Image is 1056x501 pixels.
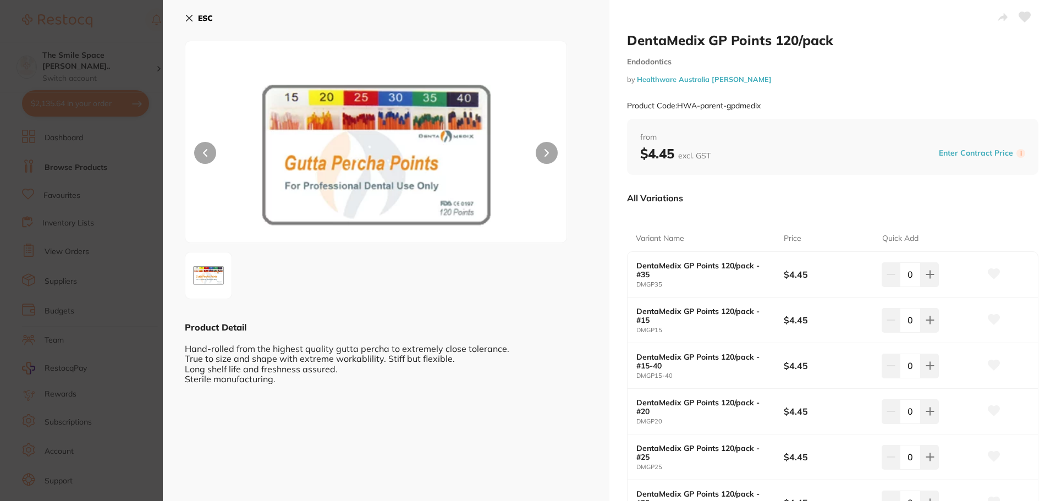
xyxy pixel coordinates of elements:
b: $4.45 [784,360,872,372]
b: ESC [198,13,213,23]
label: i [1016,149,1025,158]
small: DMGP35 [636,281,784,288]
a: Healthware Australia [PERSON_NAME] [637,75,772,84]
p: Quick Add [882,233,919,244]
button: Enter Contract Price [936,148,1016,158]
img: Zw [262,69,491,243]
b: $4.45 [784,405,872,417]
b: $4.45 [784,451,872,463]
small: DMGP25 [636,464,784,471]
span: excl. GST [678,151,711,161]
small: Product Code: HWA-parent-gpdmedix [627,101,761,111]
b: $4.45 [640,145,711,162]
b: DentaMedix GP Points 120/pack - #20 [636,398,769,416]
p: Price [784,233,801,244]
b: $4.45 [784,268,872,280]
h2: DentaMedix GP Points 120/pack [627,32,1038,48]
b: DentaMedix GP Points 120/pack - #25 [636,444,769,461]
div: Hand-rolled from the highest quality gutta percha to extremely close tolerance. True to size and ... [185,333,587,384]
b: DentaMedix GP Points 120/pack - #15 [636,307,769,324]
span: from [640,132,1025,143]
small: DMGP20 [636,418,784,425]
small: Endodontics [627,57,1038,67]
button: ESC [185,9,213,27]
b: DentaMedix GP Points 120/pack - #35 [636,261,769,279]
small: DMGP15-40 [636,372,784,379]
small: DMGP15 [636,327,784,334]
small: by [627,75,1038,84]
b: DentaMedix GP Points 120/pack - #15-40 [636,353,769,370]
p: All Variations [627,192,683,203]
b: $4.45 [784,314,872,326]
img: Zw [189,262,228,290]
p: Variant Name [636,233,684,244]
b: Product Detail [185,322,246,333]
